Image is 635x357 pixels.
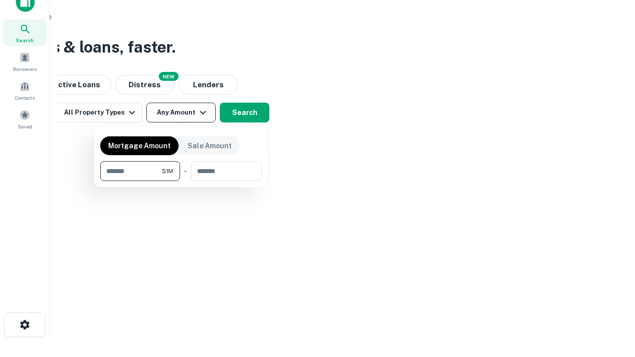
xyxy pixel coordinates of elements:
div: - [184,161,187,181]
p: Sale Amount [188,140,232,151]
span: $1M [162,167,173,176]
iframe: Chat Widget [585,278,635,325]
p: Mortgage Amount [108,140,171,151]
